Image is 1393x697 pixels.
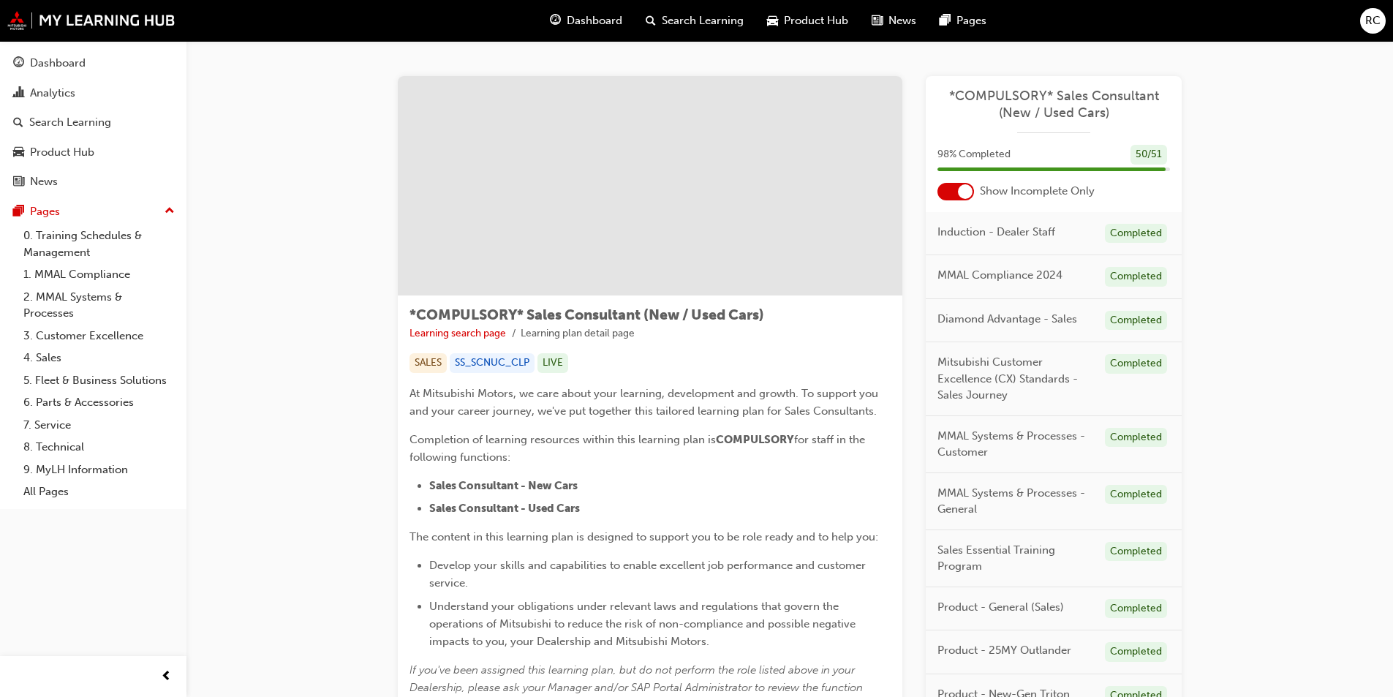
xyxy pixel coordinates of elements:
div: Completed [1105,428,1167,448]
a: 7. Service [18,414,181,437]
div: Dashboard [30,55,86,72]
div: LIVE [537,353,568,373]
a: 2. MMAL Systems & Processes [18,286,181,325]
a: 1. MMAL Compliance [18,263,181,286]
div: Completed [1105,354,1167,374]
span: Show Incomplete Only [980,183,1095,200]
div: Search Learning [29,114,111,131]
span: News [888,12,916,29]
a: News [6,168,181,195]
a: All Pages [18,481,181,503]
span: Sales Consultant - Used Cars [429,502,580,515]
span: RC [1365,12,1381,29]
span: search-icon [646,12,656,30]
span: 98 % Completed [937,146,1011,163]
span: guage-icon [550,12,561,30]
span: At Mitsubishi Motors, we care about your learning, development and growth. To support you and you... [409,387,881,418]
span: up-icon [165,202,175,221]
span: search-icon [13,116,23,129]
div: News [30,173,58,190]
span: Sales Consultant - New Cars [429,479,578,492]
a: pages-iconPages [928,6,998,36]
div: Product Hub [30,144,94,161]
span: Pages [956,12,986,29]
div: Completed [1105,599,1167,619]
span: Develop your skills and capabilities to enable excellent job performance and customer service. [429,559,869,589]
span: news-icon [872,12,883,30]
img: mmal [7,11,175,30]
span: Sales Essential Training Program [937,542,1093,575]
a: Dashboard [6,50,181,77]
div: SALES [409,353,447,373]
a: 5. Fleet & Business Solutions [18,369,181,392]
span: MMAL Systems & Processes - Customer [937,428,1093,461]
a: 6. Parts & Accessories [18,391,181,414]
a: 4. Sales [18,347,181,369]
div: Completed [1105,311,1167,331]
div: 50 / 51 [1130,145,1167,165]
button: Pages [6,198,181,225]
div: Completed [1105,267,1167,287]
a: 0. Training Schedules & Management [18,225,181,263]
div: Analytics [30,85,75,102]
a: news-iconNews [860,6,928,36]
span: Completion of learning resources within this learning plan is [409,433,716,446]
div: Completed [1105,542,1167,562]
div: Completed [1105,485,1167,505]
span: pages-icon [940,12,951,30]
div: Completed [1105,642,1167,662]
div: SS_SCNUC_CLP [450,353,535,373]
button: RC [1360,8,1386,34]
a: 3. Customer Excellence [18,325,181,347]
span: Understand your obligations under relevant laws and regulations that govern the operations of Mit... [429,600,858,648]
span: COMPULSORY [716,433,794,446]
span: MMAL Systems & Processes - General [937,485,1093,518]
div: Completed [1105,224,1167,244]
span: car-icon [767,12,778,30]
span: Product - General (Sales) [937,599,1064,616]
a: Analytics [6,80,181,107]
a: Search Learning [6,109,181,136]
a: 9. MyLH Information [18,459,181,481]
span: car-icon [13,146,24,159]
span: Induction - Dealer Staff [937,224,1055,241]
span: news-icon [13,176,24,189]
span: for staff in the following functions: [409,433,868,464]
a: Learning search page [409,327,506,339]
span: The content in this learning plan is designed to support you to be role ready and to help you: [409,530,878,543]
span: *COMPULSORY* Sales Consultant (New / Used Cars) [409,306,764,323]
span: chart-icon [13,87,24,100]
span: Dashboard [567,12,622,29]
span: Search Learning [662,12,744,29]
a: search-iconSearch Learning [634,6,755,36]
span: prev-icon [161,668,172,686]
span: MMAL Compliance 2024 [937,267,1062,284]
a: guage-iconDashboard [538,6,634,36]
span: Mitsubishi Customer Excellence (CX) Standards - Sales Journey [937,354,1093,404]
div: Pages [30,203,60,220]
span: pages-icon [13,206,24,219]
a: car-iconProduct Hub [755,6,860,36]
a: *COMPULSORY* Sales Consultant (New / Used Cars) [937,88,1170,121]
a: 8. Technical [18,436,181,459]
span: Product Hub [784,12,848,29]
span: guage-icon [13,57,24,70]
span: Product - 25MY Outlander [937,642,1071,659]
a: Product Hub [6,139,181,166]
button: DashboardAnalyticsSearch LearningProduct HubNews [6,47,181,198]
span: Diamond Advantage - Sales [937,311,1077,328]
li: Learning plan detail page [521,325,635,342]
